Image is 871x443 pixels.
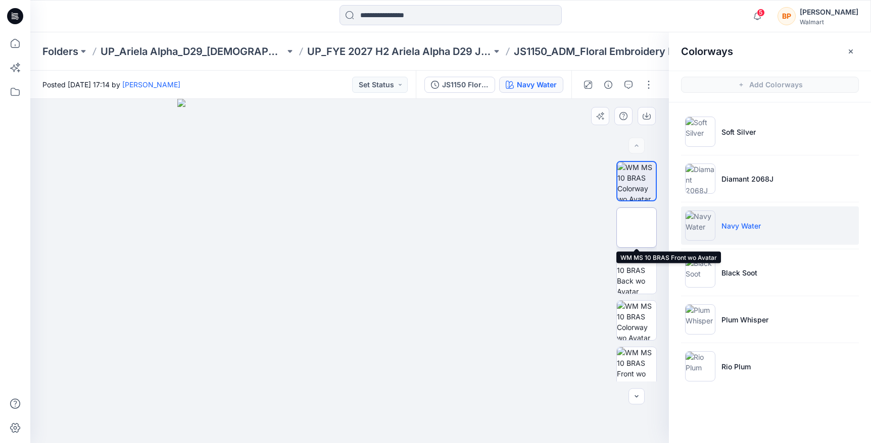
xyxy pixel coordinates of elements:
[617,162,656,200] img: WM MS 10 BRAS Colorway wo Avatar
[600,77,616,93] button: Details
[617,254,656,294] img: WM MS 10 BRAS Back wo Avatar
[499,77,563,93] button: Navy Water
[721,361,751,372] p: Rio Plum
[617,347,656,386] img: WM MS 10 BRAS Front wo Avatar
[721,174,773,184] p: Diamant 2068J
[685,257,715,288] img: Black Soot
[721,220,761,231] p: Navy Water
[307,44,492,59] a: UP_FYE 2027 H2 Ariela Alpha D29 Joyspun Bras
[101,44,285,59] a: UP_Ariela Alpha_D29_[DEMOGRAPHIC_DATA] Intimates - Joyspun
[681,45,733,58] h2: Colorways
[721,267,757,278] p: Black Soot
[685,304,715,335] img: Plum Whisper
[685,117,715,147] img: Soft Silver
[721,127,756,137] p: Soft Silver
[517,79,557,90] div: Navy Water
[42,79,180,90] span: Posted [DATE] 17:14 by
[778,7,796,25] div: BP
[177,99,522,443] img: eyJhbGciOiJIUzI1NiIsImtpZCI6IjAiLCJzbHQiOiJzZXMiLCJ0eXAiOiJKV1QifQ.eyJkYXRhIjp7InR5cGUiOiJzdG9yYW...
[721,314,768,325] p: Plum Whisper
[685,163,715,194] img: Diamant 2068J
[685,210,715,241] img: Navy Water
[617,301,656,340] img: WM MS 10 BRAS Colorway wo Avatar
[514,44,698,59] p: JS1150_ADM_Floral Embroidery Bralette
[617,208,656,247] img: WM MS 10 BRAS Front wo Avatar
[424,77,495,93] button: JS1150 Floral Embroidery Bralette 1st Colorway
[685,351,715,381] img: Rio Plum
[800,18,858,26] div: Walmart
[122,80,180,89] a: [PERSON_NAME]
[757,9,765,17] span: 5
[442,79,489,90] div: JS1150 Floral Embroidery Bralette 1st Colorway
[42,44,78,59] a: Folders
[800,6,858,18] div: [PERSON_NAME]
